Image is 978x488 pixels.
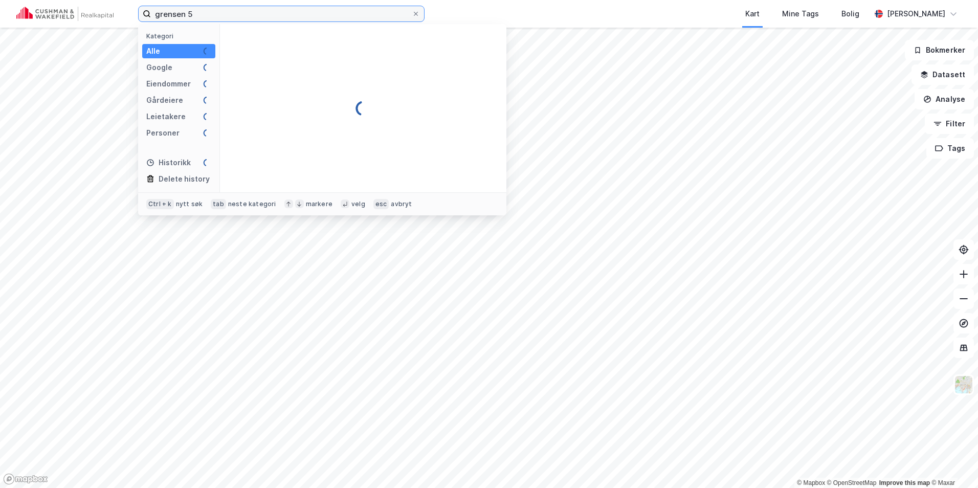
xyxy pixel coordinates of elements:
div: Kategori [146,32,215,40]
a: Improve this map [879,479,930,486]
img: spinner.a6d8c91a73a9ac5275cf975e30b51cfb.svg [203,113,211,121]
img: spinner.a6d8c91a73a9ac5275cf975e30b51cfb.svg [203,80,211,88]
button: Tags [926,138,974,159]
button: Bokmerker [905,40,974,60]
div: markere [306,200,332,208]
div: Mine Tags [782,8,819,20]
div: esc [373,199,389,209]
iframe: Chat Widget [927,439,978,488]
div: Personer [146,127,180,139]
div: avbryt [391,200,412,208]
a: OpenStreetMap [827,479,877,486]
img: spinner.a6d8c91a73a9ac5275cf975e30b51cfb.svg [203,96,211,104]
div: nytt søk [176,200,203,208]
div: neste kategori [228,200,276,208]
div: Gårdeiere [146,94,183,106]
a: Mapbox homepage [3,473,48,485]
div: tab [211,199,226,209]
div: Bolig [841,8,859,20]
div: Google [146,61,172,74]
div: velg [351,200,365,208]
img: Z [954,375,973,394]
img: cushman-wakefield-realkapital-logo.202ea83816669bd177139c58696a8fa1.svg [16,7,114,21]
div: [PERSON_NAME] [887,8,945,20]
button: Filter [925,114,974,134]
div: Eiendommer [146,78,191,90]
div: Historikk [146,157,191,169]
img: spinner.a6d8c91a73a9ac5275cf975e30b51cfb.svg [203,129,211,137]
img: spinner.a6d8c91a73a9ac5275cf975e30b51cfb.svg [203,159,211,167]
img: spinner.a6d8c91a73a9ac5275cf975e30b51cfb.svg [355,100,371,117]
img: spinner.a6d8c91a73a9ac5275cf975e30b51cfb.svg [203,63,211,72]
button: Datasett [912,64,974,85]
a: Mapbox [797,479,825,486]
button: Analyse [915,89,974,109]
div: Kart [745,8,760,20]
div: Ctrl + k [146,199,174,209]
div: Kontrollprogram for chat [927,439,978,488]
div: Alle [146,45,160,57]
input: Søk på adresse, matrikkel, gårdeiere, leietakere eller personer [151,6,412,21]
div: Delete history [159,173,210,185]
div: Leietakere [146,110,186,123]
img: spinner.a6d8c91a73a9ac5275cf975e30b51cfb.svg [203,47,211,55]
